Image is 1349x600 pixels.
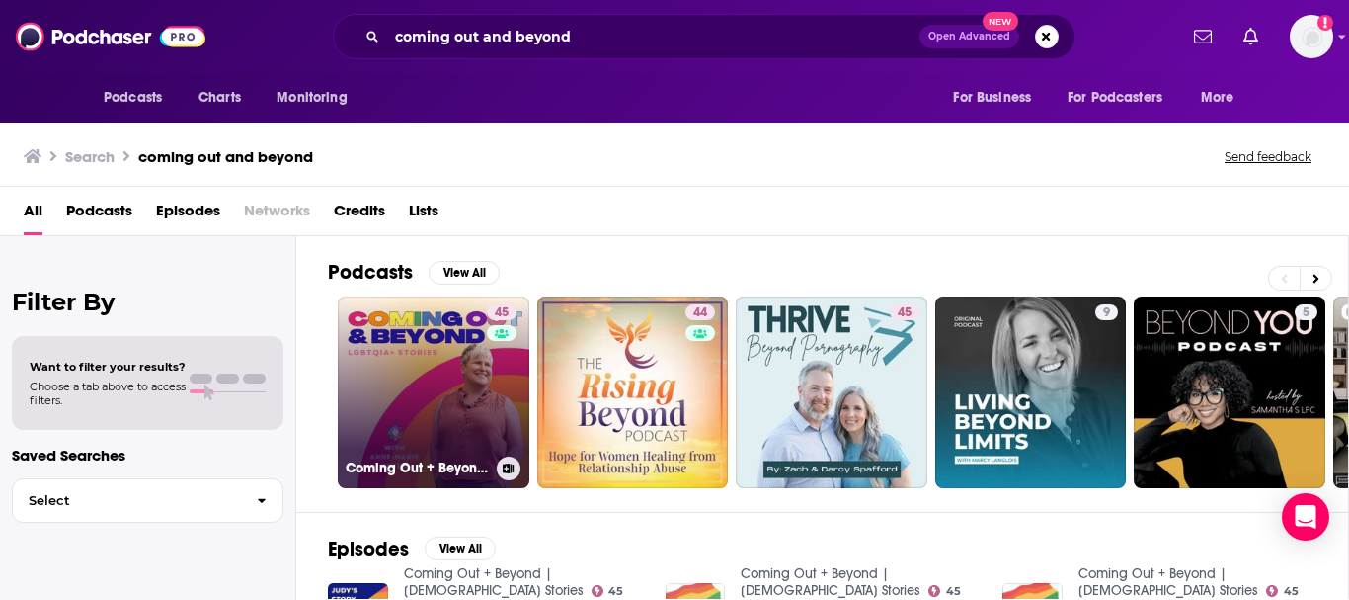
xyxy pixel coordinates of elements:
a: 45 [487,304,516,320]
a: 45Coming Out + Beyond | [DEMOGRAPHIC_DATA] Stories [338,297,529,488]
span: 45 [495,303,509,323]
a: 45 [592,585,624,597]
div: Open Intercom Messenger [1282,493,1329,541]
a: Coming Out + Beyond | LGBTQIA+ Stories [1078,565,1258,599]
img: User Profile [1290,15,1333,58]
a: All [24,195,42,235]
a: 45 [736,297,927,488]
span: Charts [198,84,241,112]
button: open menu [90,79,188,117]
button: View All [429,261,500,285]
span: Select [13,494,241,507]
span: 45 [608,587,623,596]
a: 44 [537,297,729,488]
span: 9 [1103,303,1110,323]
a: Coming Out + Beyond | LGBTQIA+ Stories [741,565,920,599]
input: Search podcasts, credits, & more... [387,21,919,52]
h3: Coming Out + Beyond | [DEMOGRAPHIC_DATA] Stories [346,460,489,476]
a: Coming Out + Beyond | LGBTQIA+ Stories [404,565,584,599]
a: 45 [928,585,961,597]
span: Choose a tab above to access filters. [30,380,186,407]
a: Show notifications dropdown [1235,20,1266,53]
svg: Add a profile image [1317,15,1333,31]
button: open menu [939,79,1056,117]
h2: Episodes [328,537,409,561]
span: For Podcasters [1068,84,1162,112]
span: 44 [693,303,707,323]
a: 5 [1295,304,1317,320]
h3: coming out and beyond [138,147,313,166]
button: Show profile menu [1290,15,1333,58]
a: Lists [409,195,438,235]
button: open menu [263,79,372,117]
span: 45 [946,587,961,596]
a: Podcasts [66,195,132,235]
button: Send feedback [1219,148,1317,165]
a: Charts [186,79,253,117]
h2: Podcasts [328,260,413,285]
a: 9 [935,297,1127,488]
button: View All [425,537,496,560]
div: Search podcasts, credits, & more... [333,14,1075,59]
a: 5 [1134,297,1325,488]
a: 45 [890,304,919,320]
a: 9 [1095,304,1118,320]
a: Episodes [156,195,220,235]
span: Monitoring [277,84,347,112]
h2: Filter By [12,288,283,316]
button: open menu [1187,79,1259,117]
span: New [983,12,1018,31]
button: Select [12,478,283,523]
a: EpisodesView All [328,537,496,561]
span: For Business [953,84,1031,112]
a: Show notifications dropdown [1186,20,1220,53]
span: Open Advanced [928,32,1010,42]
a: PodcastsView All [328,260,500,285]
span: 5 [1303,303,1309,323]
span: 45 [1284,587,1299,596]
a: 45 [1266,585,1299,597]
span: More [1201,84,1234,112]
span: Logged in as alisoncerri [1290,15,1333,58]
button: Open AdvancedNew [919,25,1019,48]
span: Networks [244,195,310,235]
p: Saved Searches [12,446,283,465]
a: 44 [685,304,715,320]
h3: Search [65,147,115,166]
span: Want to filter your results? [30,360,186,374]
span: 45 [898,303,912,323]
button: open menu [1055,79,1191,117]
a: Credits [334,195,385,235]
img: Podchaser - Follow, Share and Rate Podcasts [16,18,205,55]
span: Podcasts [104,84,162,112]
